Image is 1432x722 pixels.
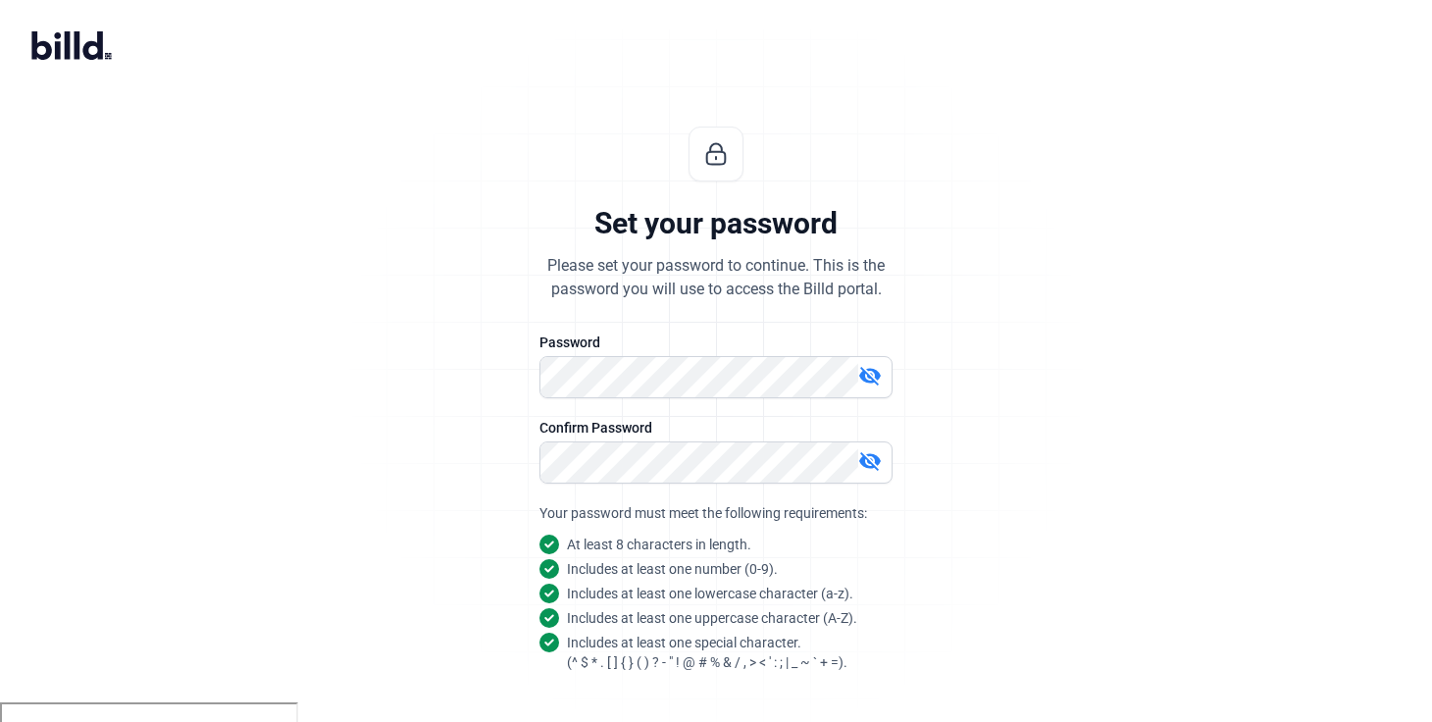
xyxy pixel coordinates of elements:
[567,633,847,672] snap: Includes at least one special character. (^ $ * . [ ] { } ( ) ? - " ! @ # % & / , > < ' : ; | _ ~...
[547,254,885,301] div: Please set your password to continue. This is the password you will use to access the Billd portal.
[567,608,857,628] snap: Includes at least one uppercase character (A-Z).
[539,333,893,352] div: Password
[567,535,751,554] snap: At least 8 characters in length.
[858,364,882,387] mat-icon: visibility_off
[567,584,853,603] snap: Includes at least one lowercase character (a-z).
[858,449,882,473] mat-icon: visibility_off
[539,503,893,523] div: Your password must meet the following requirements:
[539,418,893,438] div: Confirm Password
[567,559,778,579] snap: Includes at least one number (0-9).
[594,205,838,242] div: Set your password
